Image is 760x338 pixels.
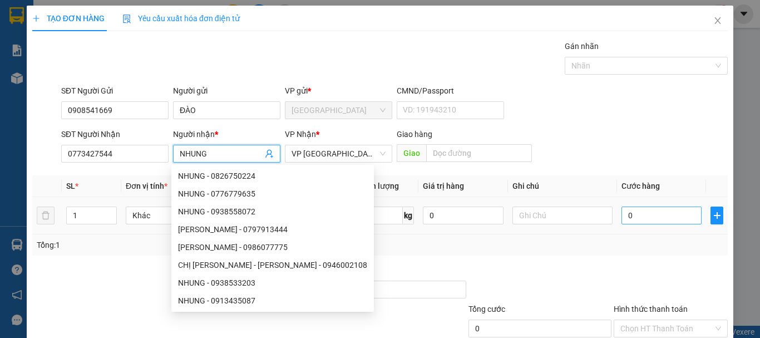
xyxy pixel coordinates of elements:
div: SĐT Người Nhận [61,128,169,140]
span: Đà Lạt [292,102,386,119]
div: CHỊ [PERSON_NAME] - [PERSON_NAME] - 0946002108 [178,259,367,271]
span: Tổng cước [468,305,505,313]
div: [PERSON_NAME] - 0797913444 [178,223,367,236]
span: Đơn vị tính [126,182,167,190]
span: Giao [397,144,426,162]
span: Yêu cầu xuất hóa đơn điện tử [122,14,240,23]
span: Khác [132,207,219,224]
span: plus [32,14,40,22]
div: VP gửi [285,85,392,97]
button: plus [710,207,723,224]
div: HUYỀN NHUNG - 0797913444 [171,221,374,238]
label: Hình thức thanh toán [614,305,688,313]
div: NHUNG - 0913435087 [178,295,367,307]
span: SL [66,182,75,190]
div: NHUNG - 0776779635 [171,185,374,203]
label: Gán nhãn [565,42,599,51]
div: HỒNG NHUNG - 0986077775 [171,238,374,256]
div: Tổng: 1 [37,239,294,251]
th: Ghi chú [508,175,617,197]
div: NHUNG - 0913435087 [171,292,374,310]
span: user-add [265,149,274,158]
div: NHUNG - 0938558072 [178,205,367,218]
span: VP Nhận [285,130,316,139]
div: NHUNG - 0826750224 [178,170,367,182]
button: delete [37,207,55,224]
div: NHUNG - 0938533203 [171,274,374,292]
img: icon [122,14,131,23]
span: kg [403,207,414,224]
div: Người nhận [173,128,280,140]
span: Định lượng [359,182,398,190]
span: TẠO ĐƠN HÀNG [32,14,105,23]
div: CMND/Passport [397,85,504,97]
button: Close [702,6,733,37]
input: 0 [423,207,503,224]
input: Ghi Chú [512,207,613,224]
span: Cước hàng [621,182,660,190]
span: Giá trị hàng [423,182,464,190]
span: close [713,16,722,25]
div: [PERSON_NAME] - 0986077775 [178,241,367,253]
div: NHUNG - 0776779635 [178,188,367,200]
div: Người gửi [173,85,280,97]
span: Giao hàng [397,130,432,139]
div: NHUNG - 0938558072 [171,203,374,221]
div: NHUNG - 0938533203 [178,277,367,289]
input: Dọc đường [426,144,532,162]
div: CHỊ TRANG NHUNG - MUÔN PHƯƠNG - 0946002108 [171,256,374,274]
span: plus [711,211,723,220]
div: NHUNG - 0826750224 [171,167,374,185]
span: VP Ninh Hòa [292,145,386,162]
div: SĐT Người Gửi [61,85,169,97]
